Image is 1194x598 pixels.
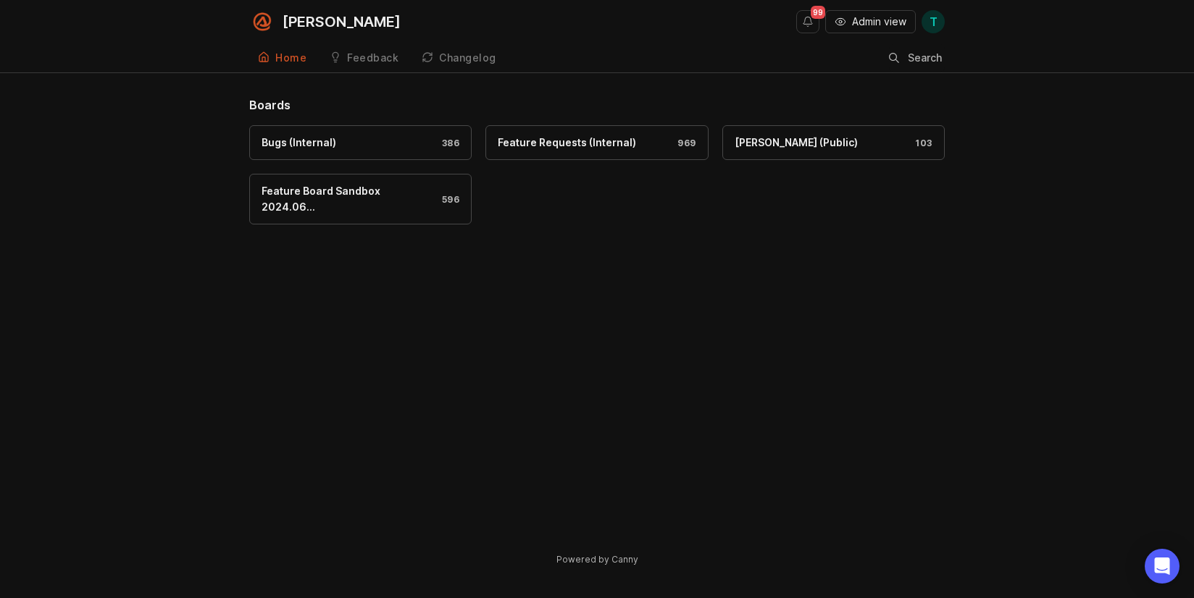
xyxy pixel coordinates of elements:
[249,174,472,224] a: Feature Board Sandbox 2024.06…596
[262,135,336,151] div: Bugs (Internal)
[249,125,472,160] a: Bugs (Internal)386
[930,13,938,30] span: T
[249,9,275,35] img: Smith.ai logo
[722,125,945,160] a: [PERSON_NAME] (Public)103
[249,96,945,114] h1: Boards
[347,53,398,63] div: Feedback
[485,125,708,160] a: Feature Requests (Internal)969
[275,53,306,63] div: Home
[498,135,636,151] div: Feature Requests (Internal)
[1145,549,1180,584] div: Open Intercom Messenger
[283,14,401,29] div: [PERSON_NAME]
[249,43,315,73] a: Home
[670,137,696,149] div: 969
[554,551,640,568] a: Powered by Canny
[435,137,460,149] div: 386
[922,10,945,33] button: T
[435,193,460,206] div: 596
[908,137,932,149] div: 103
[321,43,407,73] a: Feedback
[735,135,858,151] div: [PERSON_NAME] (Public)
[852,14,906,29] span: Admin view
[413,43,505,73] a: Changelog
[811,6,825,19] span: 99
[796,10,819,33] button: Notifications
[262,183,435,215] div: Feature Board Sandbox 2024.06…
[439,53,496,63] div: Changelog
[825,10,916,33] button: Admin view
